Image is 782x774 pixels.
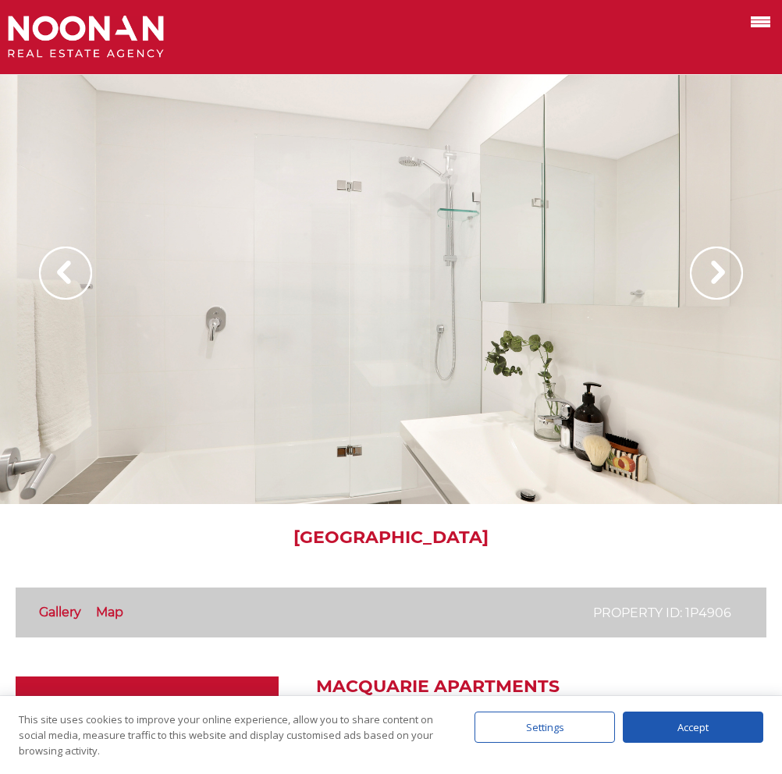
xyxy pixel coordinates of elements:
div: Settings [475,712,615,743]
a: Gallery [39,605,81,620]
div: Accept [623,712,763,743]
img: Arrow slider [690,247,743,300]
img: Noonan Real Estate Agency [8,16,164,59]
img: Arrow slider [39,247,92,300]
h2: Macquarie Apartments [316,676,766,697]
div: This site uses cookies to improve your online experience, allow you to share content on social me... [19,712,443,758]
p: Property ID: 1P4906 [593,603,731,623]
a: Map [96,605,123,620]
h1: [GEOGRAPHIC_DATA] [16,527,766,548]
